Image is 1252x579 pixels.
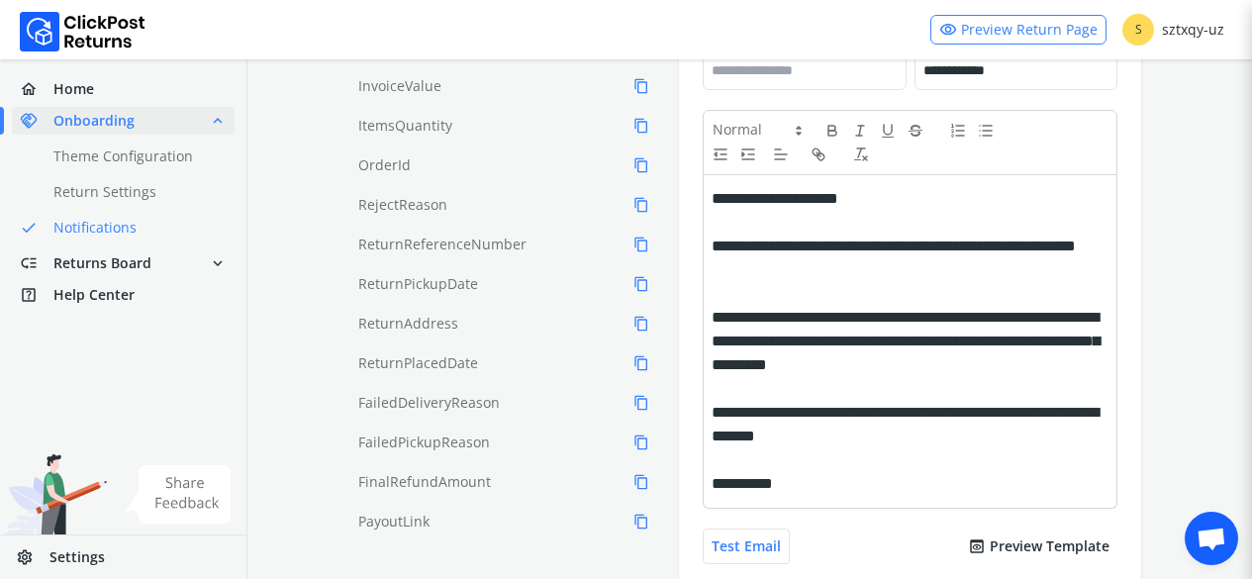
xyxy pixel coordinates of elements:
button: link [810,143,837,166]
button: bold [823,119,851,143]
span: Returns Board [53,253,151,273]
span: FinalRefundAmount [358,472,491,492]
span: content_copy [633,431,649,454]
span: preview [968,532,986,560]
span: Settings [49,547,105,567]
button: Test Email [703,529,790,564]
span: ReturnReferenceNumber [358,235,527,254]
span: handshake [20,107,53,135]
button: indent: -1 [712,143,739,166]
span: S [1122,14,1154,46]
img: share feedback [124,465,232,524]
span: InvoiceValue [358,76,441,96]
span: visibility [939,16,957,44]
span: content_copy [633,193,649,217]
span: done [20,214,38,241]
a: Theme Configuration [12,143,258,170]
span: content_copy [633,114,649,138]
span: content_copy [633,233,649,256]
span: ReturnPickupDate [358,274,478,294]
span: content_copy [633,391,649,415]
span: content_copy [633,153,649,177]
span: FailedDeliveryReason [358,393,500,413]
span: Help Center [53,285,135,305]
span: OrderId [358,155,411,175]
button: list: ordered [949,119,977,143]
span: Home [53,79,94,99]
span: content_copy [633,351,649,375]
button: strike [907,119,934,143]
span: content_copy [633,272,649,296]
a: Ouvrir le chat [1185,512,1238,565]
span: ReturnAddress [358,314,458,334]
button: previewPreview Template [960,529,1117,564]
span: Onboarding [53,111,135,131]
button: list: bullet [977,119,1005,143]
span: content_copy [633,470,649,494]
span: RejectReason [358,195,447,215]
a: homeHome [12,75,235,103]
span: low_priority [20,249,53,277]
span: settings [16,543,49,571]
a: doneNotifications [12,214,258,241]
button: clean [852,143,880,166]
span: ItemsQuantity [358,116,452,136]
button: italic [851,119,879,143]
button: underline [879,119,907,143]
span: content_copy [633,510,649,533]
div: sztxqy-uz [1122,14,1224,46]
span: help_center [20,281,53,309]
span: PayoutLink [358,512,430,531]
a: help_centerHelp Center [12,281,235,309]
span: home [20,75,53,103]
span: expand_more [209,249,227,277]
span: FailedPickupReason [358,433,490,452]
span: content_copy [633,312,649,336]
span: ReturnPlacedDate [358,353,478,373]
a: Return Settings [12,178,258,206]
span: expand_less [209,107,227,135]
img: Logo [20,12,145,51]
button: indent: +1 [739,143,767,166]
span: content_copy [633,74,649,98]
a: visibilityPreview Return Page [930,15,1107,45]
